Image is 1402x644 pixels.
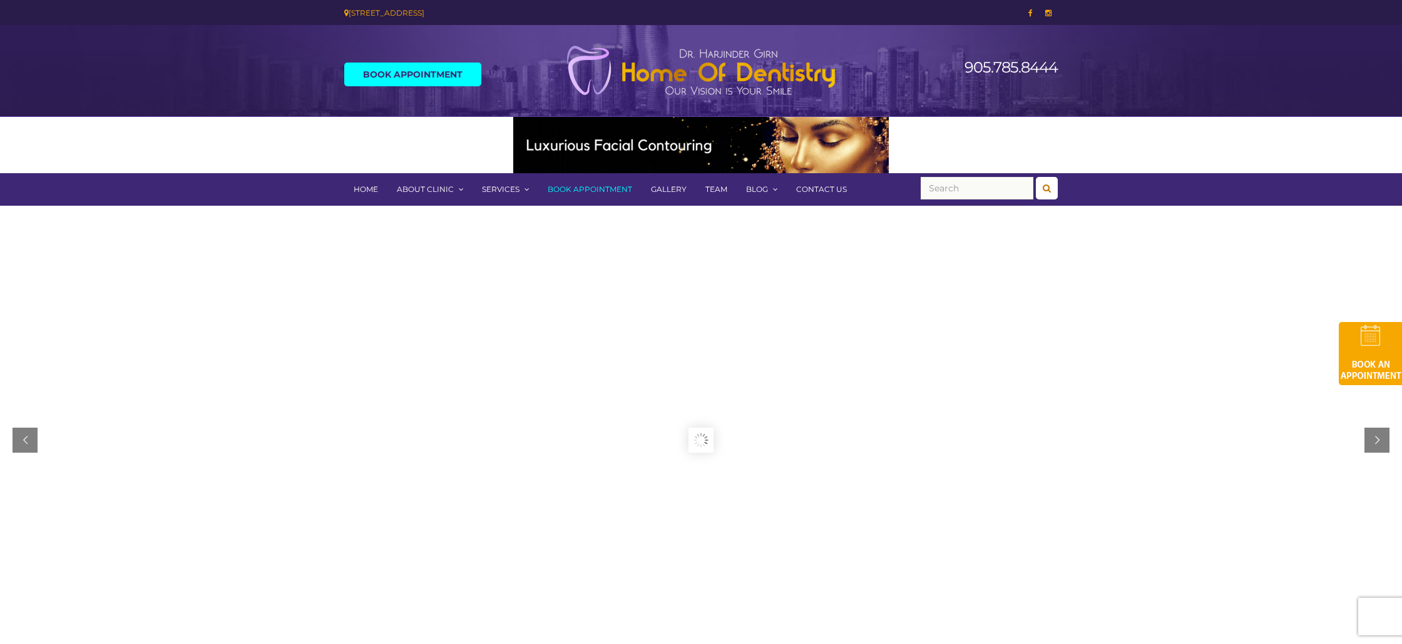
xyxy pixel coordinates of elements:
a: Team [696,173,737,206]
a: Book Appointment [344,63,481,86]
a: About Clinic [387,173,473,206]
input: Search [921,177,1033,199]
div: [STREET_ADDRESS] [344,6,692,19]
a: Blog [737,173,787,206]
a: Gallery [642,173,696,206]
a: Services [473,173,538,206]
a: Contact Us [787,173,856,206]
a: 905.785.8444 [965,58,1058,76]
a: Book Appointment [538,173,642,206]
img: book-an-appointment-hod-gld.png [1339,322,1402,385]
a: Home [344,173,387,206]
img: Medspa-Banner-Virtual-Consultation-2-1.gif [513,117,889,173]
img: Home of Dentistry [560,45,842,96]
